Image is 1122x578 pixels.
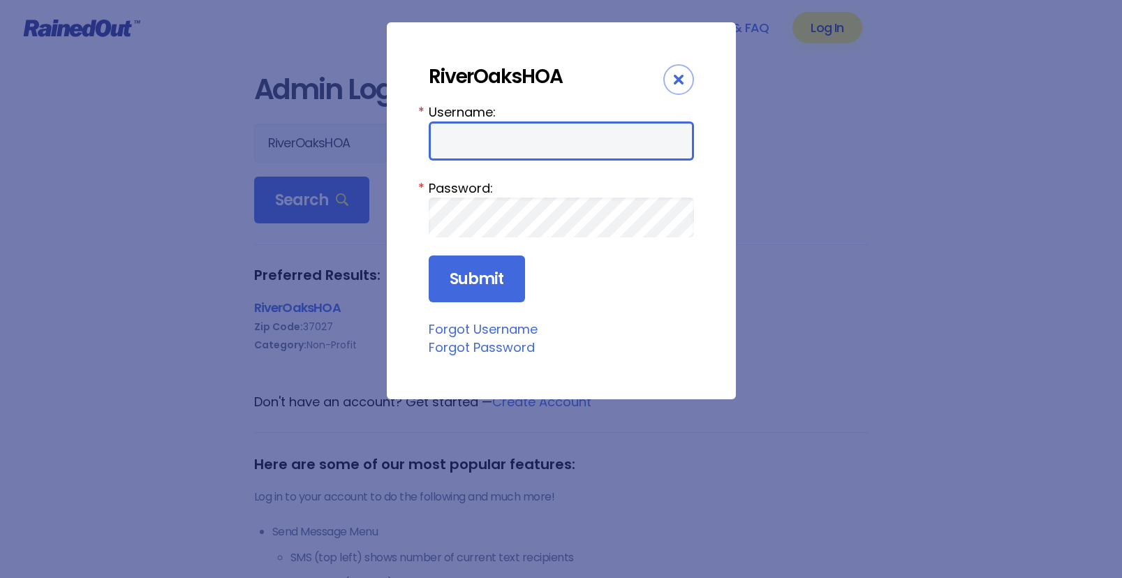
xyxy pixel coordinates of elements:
[429,320,538,338] a: Forgot Username
[663,64,694,95] div: Close
[429,64,663,89] div: RiverOaksHOA
[429,339,535,356] a: Forgot Password
[429,255,525,303] input: Submit
[429,103,694,121] label: Username:
[429,179,694,198] label: Password:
